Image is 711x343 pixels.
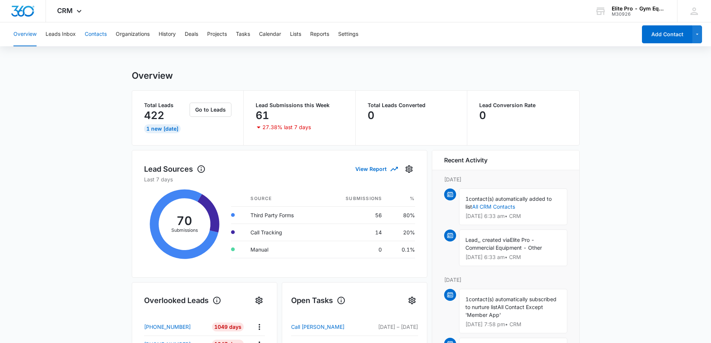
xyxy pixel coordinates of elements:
[116,22,150,46] button: Organizations
[338,22,358,46] button: Settings
[388,206,415,224] td: 80%
[321,241,388,258] td: 0
[388,191,415,207] th: %
[310,22,329,46] button: Reports
[472,203,515,210] a: All CRM Contacts
[190,103,231,117] button: Go to Leads
[291,295,346,306] h1: Open Tasks
[190,106,231,113] a: Go to Leads
[144,124,181,133] div: 1 New [DATE]
[262,125,311,130] p: 27.38% last 7 days
[236,22,250,46] button: Tasks
[290,22,301,46] button: Lists
[244,241,321,258] td: Manual
[144,175,415,183] p: Last 7 days
[479,109,486,121] p: 0
[465,322,561,327] p: [DATE] 7:58 pm • CRM
[144,295,221,306] h1: Overlooked Leads
[207,22,227,46] button: Projects
[388,241,415,258] td: 0.1%
[144,323,191,331] p: [PHONE_NUMBER]
[13,22,37,46] button: Overview
[444,156,487,165] h6: Recent Activity
[403,163,415,175] button: Settings
[364,323,418,331] p: [DATE] – [DATE]
[321,206,388,224] td: 56
[144,103,188,108] p: Total Leads
[253,321,265,333] button: Actions
[212,322,244,331] div: 1049 Days
[132,70,173,81] h1: Overview
[406,294,418,306] button: Settings
[85,22,107,46] button: Contacts
[355,162,397,175] button: View Report
[46,22,76,46] button: Leads Inbox
[144,109,164,121] p: 422
[465,304,543,318] span: All Contact Except 'Member App'
[144,163,206,175] h1: Lead Sources
[388,224,415,241] td: 20%
[612,12,666,17] div: account id
[244,191,321,207] th: Source
[479,103,567,108] p: Lead Conversion Rate
[244,206,321,224] td: Third Party Forms
[465,296,469,302] span: 1
[321,224,388,241] td: 14
[144,323,207,331] a: [PHONE_NUMBER]
[256,109,269,121] p: 61
[244,224,321,241] td: Call Tracking
[321,191,388,207] th: Submissions
[368,103,455,108] p: Total Leads Converted
[444,175,567,183] p: [DATE]
[479,237,510,243] span: , created via
[465,196,552,210] span: contact(s) automatically added to list
[612,6,666,12] div: account name
[259,22,281,46] button: Calendar
[291,322,364,331] a: Call [PERSON_NAME]
[368,109,374,121] p: 0
[444,276,567,284] p: [DATE]
[57,7,73,15] span: CRM
[642,25,692,43] button: Add Contact
[465,237,479,243] span: Lead,
[159,22,176,46] button: History
[465,196,469,202] span: 1
[253,294,265,306] button: Settings
[185,22,198,46] button: Deals
[256,103,343,108] p: Lead Submissions this Week
[465,213,561,219] p: [DATE] 6:33 am • CRM
[465,296,556,310] span: contact(s) automatically subscribed to nurture list
[465,255,561,260] p: [DATE] 6:33 am • CRM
